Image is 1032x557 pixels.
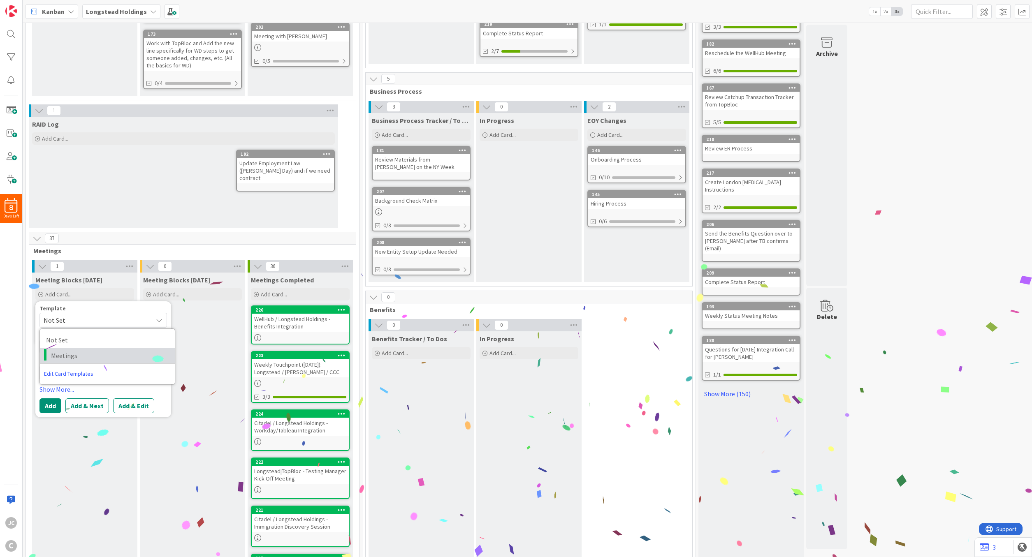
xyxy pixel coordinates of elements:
div: 218Review ER Process [703,136,800,154]
div: 226WellHub / Longstead Holdings - Benefits Integration [252,306,349,332]
div: 209 [703,269,800,277]
div: 202 [255,24,349,30]
div: 182 [706,41,800,47]
div: Weekly Status Meeting Notes [703,310,800,321]
div: 193 [703,303,800,310]
div: 167Review Catchup Transaction Tracker from TopBloc [703,84,800,110]
a: Not Set [40,332,175,348]
div: Send the Benefits Question over to [PERSON_NAME] after TB confirms (Email) [703,228,800,254]
div: 206 [706,222,800,227]
div: New Entity Setup Update Needed [373,246,470,257]
span: Add Card... [45,291,72,298]
div: 193 [706,304,800,310]
span: 2/2 [713,203,721,212]
div: 226 [255,307,349,313]
span: 2x [880,7,891,16]
span: 1/1 [599,20,607,29]
div: 209 [706,270,800,276]
span: Meetings Completed [251,276,314,284]
div: 192Update Employment Law ([PERSON_NAME] Day) and if we need contract [237,150,334,183]
span: Not Set [46,335,165,345]
span: 0 [494,102,508,112]
div: Onboarding Process [588,154,685,165]
span: In Progress [480,335,514,343]
div: 192 [237,150,334,158]
div: 206Send the Benefits Question over to [PERSON_NAME] after TB confirms (Email) [703,221,800,254]
b: Longstead Holdings [86,7,147,16]
button: Add & Edit [113,398,154,413]
div: 202Meeting with [PERSON_NAME] [252,23,349,42]
div: 226 [252,306,349,314]
span: Business Process [370,87,682,95]
div: JC [5,517,17,529]
a: Show More (150) [702,387,800,400]
span: 0/10 [599,173,610,182]
span: Add Card... [597,131,624,139]
div: 223 [252,352,349,359]
a: 3 [980,542,996,552]
div: 219Complete Status Report [480,21,577,39]
div: 145 [592,192,685,197]
div: 217Create London [MEDICAL_DATA] Instructions [703,169,800,195]
button: Add & Next [65,398,109,413]
div: Create London [MEDICAL_DATA] Instructions [703,177,800,195]
div: Review Materials from [PERSON_NAME] on the NY Week [373,154,470,172]
button: Add [39,398,61,413]
span: Meetings [33,247,346,255]
span: Not Set [44,315,146,326]
span: 1 [47,106,61,116]
span: 0/4 [155,79,162,88]
span: 0 [158,261,172,271]
span: Add Card... [261,291,287,298]
span: 1x [869,7,880,16]
div: 202 [252,23,349,31]
span: 0/6 [599,217,607,226]
div: 222 [255,459,349,465]
div: Questions for [DATE] Integration Call for [PERSON_NAME] [703,344,800,362]
div: 219 [480,21,577,28]
span: Template [39,305,66,311]
div: Background Check Matrix [373,195,470,206]
span: 0 [494,320,508,330]
div: Update Employment Law ([PERSON_NAME] Day) and if we need contract [237,158,334,183]
span: Benefits Tracker / To Dos [372,335,447,343]
div: 146 [588,147,685,154]
span: Business Process Tracker / To Dos [372,116,471,125]
div: Review ER Process [703,143,800,154]
div: 192 [241,151,334,157]
span: 36 [266,261,280,271]
span: 5/5 [713,118,721,127]
span: Meetings [51,350,169,361]
span: 6/6 [713,67,721,75]
div: Weekly Touchpoint ([DATE]): Longstead / [PERSON_NAME] / CCC [252,359,349,377]
div: Hiring Process [588,198,685,209]
div: 180 [703,337,800,344]
div: 224Citadel / Longstead Holdings - Workday/Tableau Integration [252,410,349,436]
span: Add Card... [382,131,408,139]
span: 5 [381,74,395,84]
span: Support [17,1,37,11]
div: 223Weekly Touchpoint ([DATE]): Longstead / [PERSON_NAME] / CCC [252,352,349,377]
img: Visit kanbanzone.com [5,5,17,17]
div: Reschedule the WellHub Meeting [703,48,800,58]
div: 182Reschedule the WellHub Meeting [703,40,800,58]
span: RAID Log [32,120,59,128]
div: 219 [484,21,577,27]
span: 1/1 [713,370,721,379]
span: Add Card... [489,349,516,357]
a: Show More... [39,384,167,394]
div: 180 [706,337,800,343]
span: Add Card... [489,131,516,139]
span: Add Card... [42,135,68,142]
span: Benefits [370,305,682,314]
div: 167 [706,85,800,91]
div: 173Work with TopBloc and Add the new line specifically for WD steps to get someone added, changes... [144,30,241,71]
div: WellHub / Longstead Holdings - Benefits Integration [252,314,349,332]
div: 218 [706,136,800,142]
div: 222Longstead|TopBloc - Testing Manager Kick Off Meeting [252,458,349,484]
div: 173 [148,31,241,37]
span: Add Card... [153,291,179,298]
div: 181Review Materials from [PERSON_NAME] on the NY Week [373,147,470,172]
div: Delete [817,312,837,321]
div: Citadel / Longstead Holdings - Workday/Tableau Integration [252,418,349,436]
